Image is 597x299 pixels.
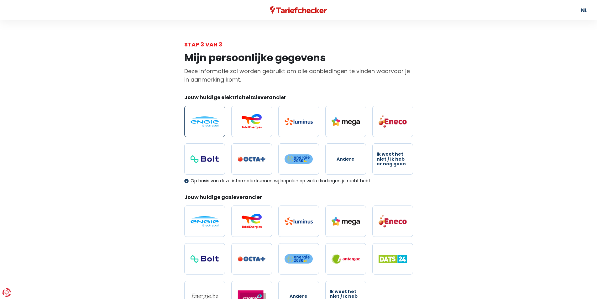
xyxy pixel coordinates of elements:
[270,6,327,14] img: Tariefchecker logo
[337,157,354,162] span: Andere
[332,217,360,226] img: Mega
[191,216,219,227] img: Engie / Electrabel
[285,217,313,225] img: Luminus
[379,255,407,263] img: Dats 24
[184,194,413,203] legend: Jouw huidige gasleverancier
[238,256,266,262] img: Octa+
[184,40,413,49] div: Stap 3 van 3
[184,178,413,184] div: Op basis van deze informatie kunnen wij bepalen op welke kortingen je recht hebt.
[238,114,266,129] img: Total Energies / Lampiris
[238,157,266,162] img: Octa+
[290,294,307,299] span: Andere
[184,94,413,104] legend: Jouw huidige elektriciteitsleverancier
[191,116,219,127] img: Engie / Electrabel
[191,155,219,163] img: Bolt
[285,118,313,125] img: Luminus
[191,255,219,263] img: Bolt
[285,154,313,164] img: Energie2030
[332,117,360,126] img: Mega
[184,67,413,84] p: Deze informatie zal worden gebruikt om alle aanbiedingen te vinden waarvoor je in aanmerking komt.
[238,214,266,229] img: Total Energies / Lampiris
[285,254,313,264] img: Energie2030
[379,215,407,228] img: Eneco
[379,115,407,128] img: Eneco
[377,152,409,166] span: Ik weet het niet / Ik heb er nog geen
[332,254,360,264] img: Antargaz
[184,52,413,64] h1: Mijn persoonlijke gegevens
